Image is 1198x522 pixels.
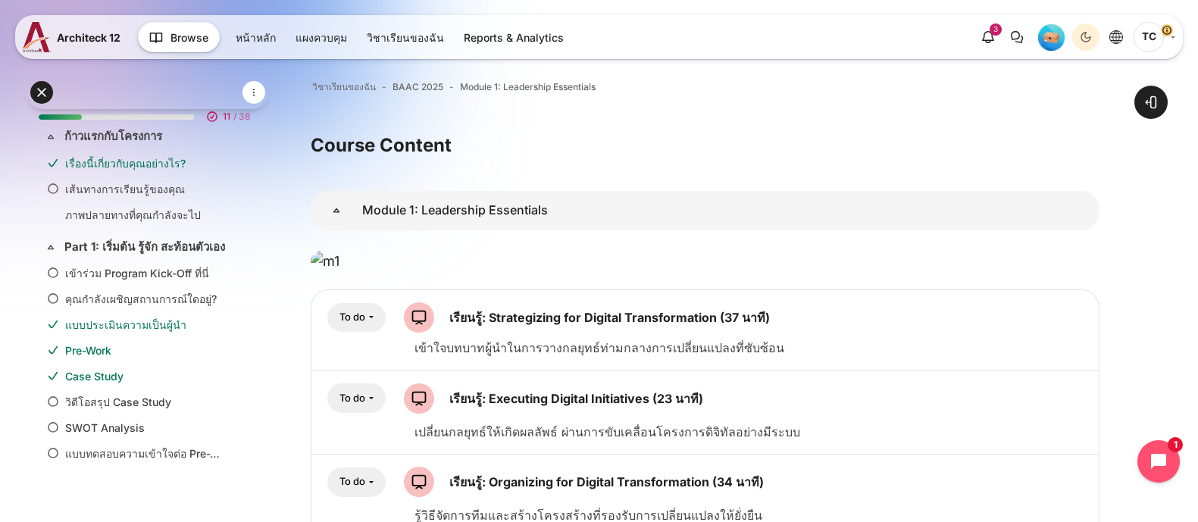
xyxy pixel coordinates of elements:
div: Completion requirements for เรียนรู้: Strategizing for Digital Transformation (37 นาที) [327,303,386,333]
a: วิชาเรียนของฉัน [312,80,376,94]
img: A12 [23,22,51,52]
span: 11 [223,110,230,123]
a: A12 A12 Architeck 12 [23,22,127,52]
a: Case Study [65,368,224,384]
p: เข้าใจบทบาทผู้นำในการวางกลยุทธ์ท่ามกลางการเปลี่ยนแปลงที่ซับซ้อน [414,339,1087,357]
button: Languages [1103,23,1130,51]
nav: แถบนำทาง [311,77,1099,97]
a: Reports & Analytics [455,25,573,50]
button: To do [327,467,386,497]
a: วิดีโอสรุป Case Study [65,394,224,410]
a: แบบทดสอบความเข้าใจต่อ Pre-Work [65,445,224,461]
a: วิชาเรียนของฉัน [358,25,453,50]
a: เมนูผู้ใช้ [1134,22,1175,52]
div: Level #1 [1038,23,1065,51]
div: Show notification window with 3 new notifications [974,23,1002,51]
button: Browse [138,22,220,52]
span: / 38 [233,110,251,123]
div: 28% [39,114,82,120]
span: Browse [170,30,208,45]
img: Level #1 [1038,24,1065,51]
a: เรื่องนี้เกี่ยวกับคุณอย่างไร? [65,155,224,171]
a: Module 1: Leadership Essentials [460,80,596,94]
a: หน้าหลัก [227,25,285,50]
a: เรียนรู้: Executing Digital Initiatives (23 นาที) [449,391,703,406]
div: Completion requirements for เรียนรู้: Executing Digital Initiatives (23 นาที) [327,383,386,413]
p: เปลี่ยนกลยุทธ์ให้เกิดผลลัพธ์ ผ่านการขับเคลื่อนโครงการดิจิทัลอย่างมีระบบ [414,423,1087,441]
a: เรียนรู้: Organizing for Digital Transformation (34 นาที) [449,474,764,489]
img: SCORM package icon [404,467,434,497]
a: Part 1: เริ่มต้น รู้จัก สะท้อนตัวเอง [64,239,228,256]
a: เรียนรู้: Strategizing for Digital Transformation (37 นาที) [449,310,770,325]
a: ก้าวแรกกับโครงการ [64,128,228,145]
img: SCORM package icon [404,383,434,414]
a: ภาพปลายทางที่คุณกำลังจะไป [65,207,224,223]
button: Light Mode Dark Mode [1072,23,1099,51]
img: SCORM package icon [404,302,434,333]
img: m1 [311,251,339,271]
a: Module 1: Leadership Essentials [311,191,362,230]
span: ย่อ [43,239,58,255]
span: T C [1134,22,1164,52]
a: Pre-Work [65,342,224,358]
a: แบบประเมินความเป็นผู้นำ [65,317,224,333]
a: Level #1 [1032,23,1071,51]
span: Architeck 12 [57,30,120,45]
button: To do [327,303,386,333]
a: SWOT Analysis [65,420,224,436]
a: แผงควบคุม [286,25,356,50]
a: BAAC 2025 [393,80,443,94]
a: เข้าร่วม Program Kick-Off ที่นี่ [65,265,224,281]
div: Completion requirements for เรียนรู้: Organizing for Digital Transformation (34 นาที) [327,467,386,497]
button: There are 0 unread conversations [1003,23,1031,51]
button: To do [327,383,386,413]
span: ย่อ [43,129,58,144]
div: Dark Mode [1074,26,1097,48]
a: เส้นทางการเรียนรู้ของคุณ [65,181,224,197]
div: 3 [990,23,1002,36]
a: คุณกำลังเผชิญสถานการณ์ใดอยู่? [65,291,224,307]
h3: Course Content [311,133,1099,157]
